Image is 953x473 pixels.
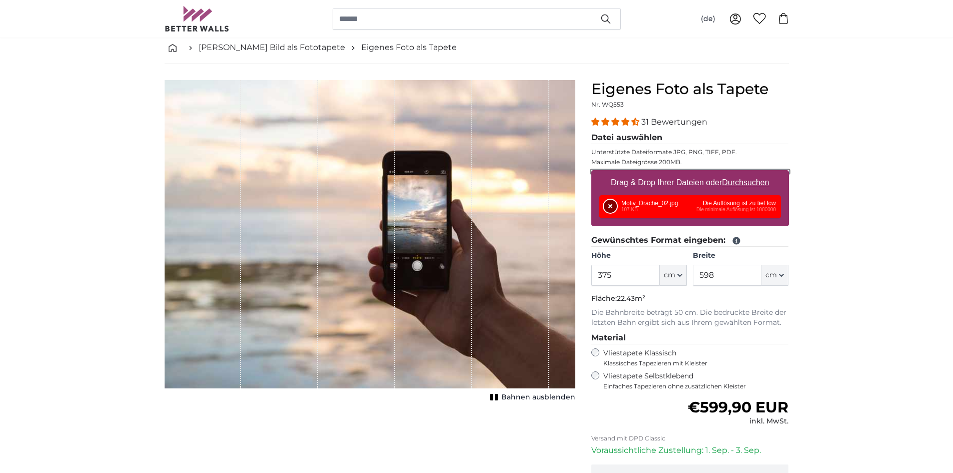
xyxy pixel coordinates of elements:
[165,6,230,32] img: Betterwalls
[591,117,641,127] span: 4.32 stars
[591,101,624,108] span: Nr. WQ553
[761,265,788,286] button: cm
[603,359,780,367] span: Klassisches Tapezieren mit Kleister
[361,42,457,54] a: Eigenes Foto als Tapete
[693,251,788,261] label: Breite
[591,132,789,144] legend: Datei auswählen
[591,158,789,166] p: Maximale Dateigrösse 200MB.
[487,390,575,404] button: Bahnen ausblenden
[165,32,789,64] nav: breadcrumbs
[501,392,575,402] span: Bahnen ausblenden
[591,308,789,328] p: Die Bahnbreite beträgt 50 cm. Die bedruckte Breite der letzten Bahn ergibt sich aus Ihrem gewählt...
[607,173,773,193] label: Drag & Drop Ihrer Dateien oder
[591,148,789,156] p: Unterstützte Dateiformate JPG, PNG, TIFF, PDF.
[641,117,707,127] span: 31 Bewertungen
[617,294,645,303] span: 22.43m²
[591,294,789,304] p: Fläche:
[591,80,789,98] h1: Eigenes Foto als Tapete
[603,382,789,390] span: Einfaches Tapezieren ohne zusätzlichen Kleister
[165,80,575,404] div: 1 of 1
[591,332,789,344] legend: Material
[693,10,723,28] button: (de)
[591,434,789,442] p: Versand mit DPD Classic
[688,398,788,416] span: €599,90 EUR
[664,270,675,280] span: cm
[591,234,789,247] legend: Gewünschtes Format eingeben:
[591,251,687,261] label: Höhe
[603,371,789,390] label: Vliestapete Selbstklebend
[199,42,345,54] a: [PERSON_NAME] Bild als Fototapete
[765,270,777,280] span: cm
[722,178,769,187] u: Durchsuchen
[688,416,788,426] div: inkl. MwSt.
[660,265,687,286] button: cm
[591,444,789,456] p: Voraussichtliche Zustellung: 1. Sep. - 3. Sep.
[603,348,780,367] label: Vliestapete Klassisch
